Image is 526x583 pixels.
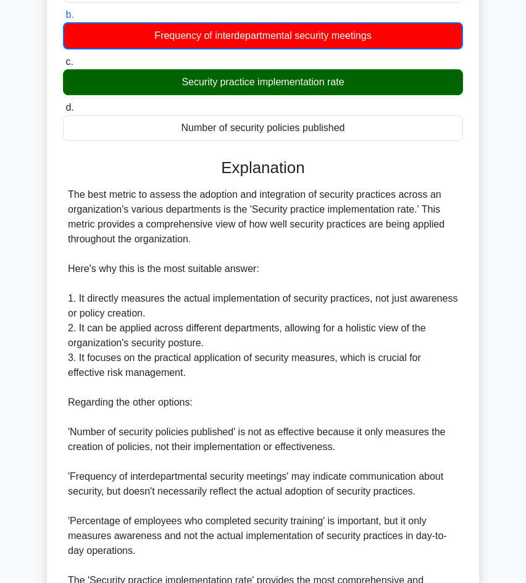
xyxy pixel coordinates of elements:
span: c. [65,56,73,67]
span: d. [65,102,73,113]
div: Security practice implementation rate [63,69,463,95]
h3: Explanation [70,158,456,177]
div: Number of security policies published [63,115,463,141]
span: b. [65,9,73,20]
div: Frequency of interdepartmental security meetings [63,22,463,49]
